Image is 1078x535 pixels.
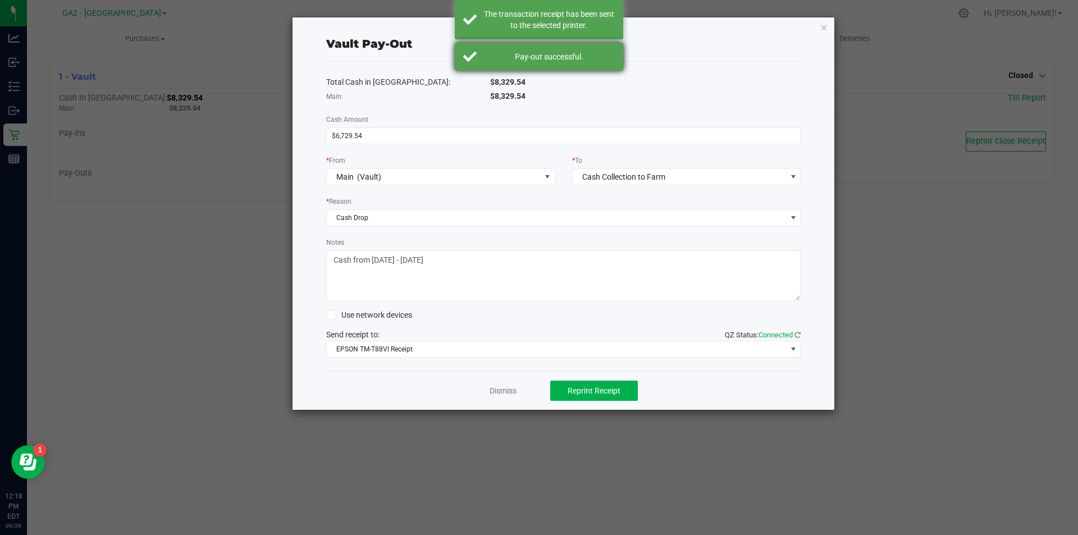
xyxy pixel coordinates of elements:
[490,77,526,86] span: $8,329.54
[326,93,343,100] span: Main:
[582,172,665,181] span: Cash Collection to Farm
[490,92,526,100] span: $8,329.54
[483,8,615,31] div: The transaction receipt has been sent to the selected printer.
[357,172,381,181] span: (Vault)
[483,51,615,62] div: Pay-out successful.
[326,330,380,339] span: Send receipt to:
[568,386,620,395] span: Reprint Receipt
[326,116,368,124] span: Cash Amount
[759,331,793,339] span: Connected
[326,77,450,86] span: Total Cash in [GEOGRAPHIC_DATA]:
[490,385,517,397] a: Dismiss
[336,172,354,181] span: Main
[326,156,345,166] label: From
[11,445,45,479] iframe: Resource center
[725,331,801,339] span: QZ Status:
[33,443,47,457] iframe: Resource center unread badge
[326,309,412,321] label: Use network devices
[327,210,787,226] span: Cash Drop
[327,341,787,357] span: EPSON TM-T88VI Receipt
[572,156,582,166] label: To
[326,196,351,207] label: Reason
[550,381,638,401] button: Reprint Receipt
[326,35,412,52] div: Vault Pay-Out
[326,237,344,248] label: Notes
